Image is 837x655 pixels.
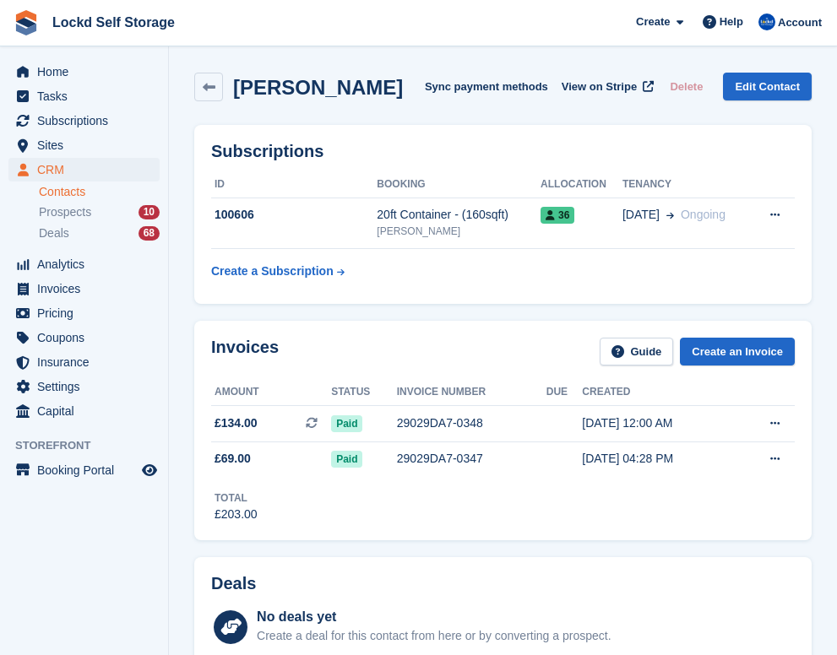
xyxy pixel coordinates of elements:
th: Invoice number [397,379,546,406]
span: Account [778,14,822,31]
span: Paid [331,415,362,432]
h2: Subscriptions [211,142,795,161]
span: Prospects [39,204,91,220]
h2: Deals [211,574,256,593]
th: Tenancy [622,171,751,198]
span: Help [720,14,743,30]
a: menu [8,326,160,349]
button: Sync payment methods [425,73,548,100]
a: menu [8,158,160,181]
span: Invoices [37,277,139,300]
img: Jonny Bleach [758,14,775,30]
div: No deals yet [257,607,611,627]
a: Prospects 10 [39,203,160,221]
span: Settings [37,375,139,398]
span: Paid [331,451,362,468]
a: Contacts [39,184,160,200]
a: View on Stripe [555,73,657,100]
a: Create a Subscription [211,256,345,287]
span: Sites [37,133,139,157]
span: View on Stripe [562,78,637,95]
a: menu [8,84,160,108]
div: Total [215,490,258,506]
a: menu [8,458,160,482]
span: Coupons [37,326,139,349]
span: Analytics [37,252,139,276]
a: Guide [600,338,674,365]
span: Booking Portal [37,458,139,482]
span: [DATE] [622,206,660,224]
a: menu [8,60,160,84]
div: 29029DA7-0347 [397,450,546,468]
span: CRM [37,158,139,181]
div: Create a deal for this contact from here or by converting a prospect. [257,627,611,645]
a: Preview store [139,460,160,480]
div: [DATE] 04:28 PM [582,450,735,468]
div: [PERSON_NAME] [377,224,541,239]
div: £203.00 [215,506,258,523]
h2: Invoices [211,338,279,365]
span: Pricing [37,301,139,325]
span: £69.00 [215,450,251,468]
span: £134.00 [215,414,258,432]
th: ID [211,171,377,198]
a: menu [8,375,160,398]
a: menu [8,277,160,300]
img: stora-icon-8386f47178a22dfd0bd8f6a31ec36ba5ce8667c1dd55bd0f319d3a0aa187defe.svg [14,10,39,35]
a: menu [8,301,160,325]
th: Due [546,379,583,406]
div: 10 [139,205,160,219]
div: [DATE] 12:00 AM [582,414,735,432]
a: Lockd Self Storage [46,8,182,36]
a: Edit Contact [723,73,812,100]
a: menu [8,109,160,133]
span: Storefront [15,437,168,454]
th: Created [582,379,735,406]
a: menu [8,350,160,374]
a: Deals 68 [39,225,160,242]
div: 100606 [211,206,377,224]
a: menu [8,133,160,157]
th: Allocation [541,171,622,198]
span: Home [37,60,139,84]
button: Delete [663,73,709,100]
th: Amount [211,379,331,406]
th: Status [331,379,397,406]
h2: [PERSON_NAME] [233,76,403,99]
span: Ongoing [681,208,726,221]
span: Insurance [37,350,139,374]
span: Create [636,14,670,30]
div: 20ft Container - (160sqft) [377,206,541,224]
th: Booking [377,171,541,198]
span: 36 [541,207,574,224]
span: Subscriptions [37,109,139,133]
div: 68 [139,226,160,241]
div: 29029DA7-0348 [397,414,546,432]
a: menu [8,252,160,276]
div: Create a Subscription [211,263,334,280]
a: menu [8,399,160,423]
span: Deals [39,225,69,241]
span: Capital [37,399,139,423]
a: Create an Invoice [680,338,795,365]
span: Tasks [37,84,139,108]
